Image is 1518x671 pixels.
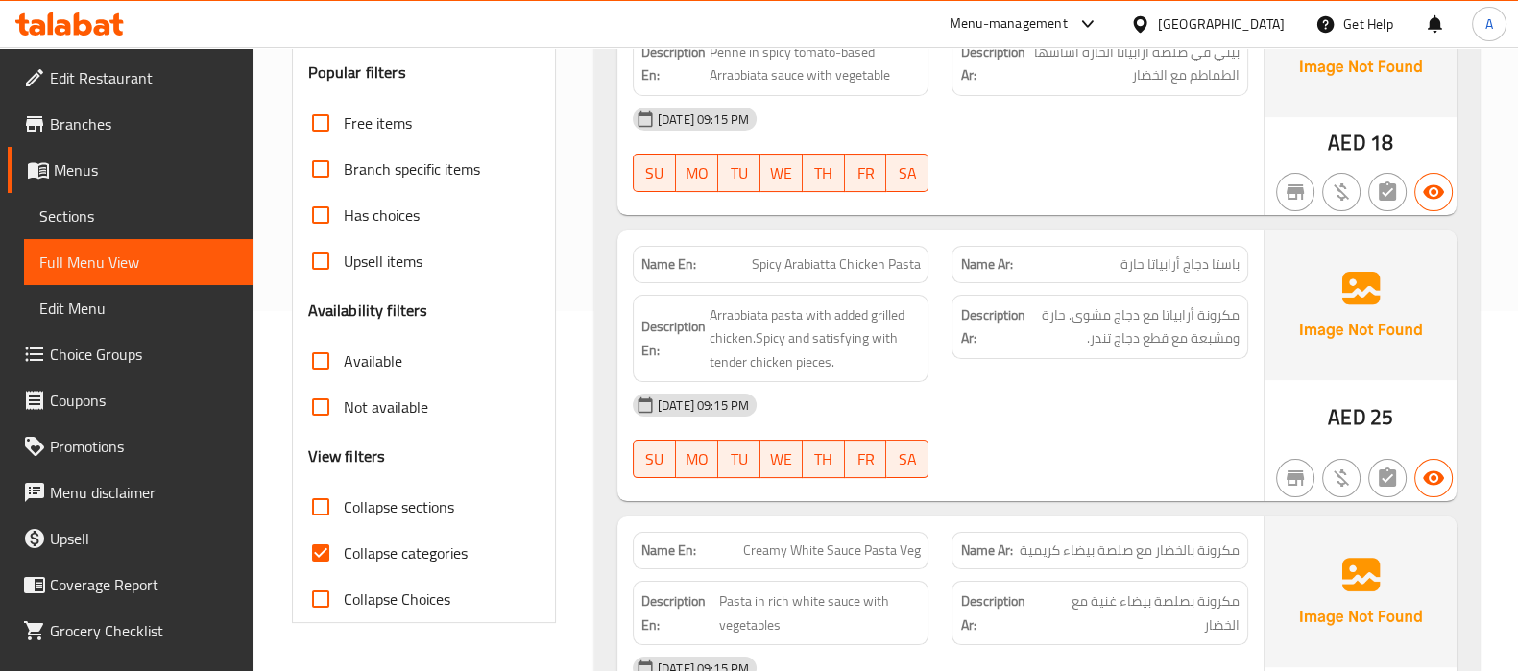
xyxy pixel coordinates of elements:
img: Ae5nvW7+0k+MAAAAAElFTkSuQmCC [1265,230,1457,380]
div: [GEOGRAPHIC_DATA] [1158,13,1285,35]
span: Edit Restaurant [50,66,238,89]
a: Menu disclaimer [8,469,253,515]
span: Coverage Report [50,573,238,596]
span: Menu disclaimer [50,481,238,504]
h3: Availability filters [308,300,428,322]
span: TU [726,159,753,187]
button: WE [760,154,803,192]
strong: Description Ar: [960,589,1039,636]
span: AED [1328,398,1365,436]
span: SU [641,445,668,473]
h3: View filters [308,445,386,467]
a: Grocery Checklist [8,608,253,654]
span: Menus [54,158,238,181]
strong: Description Ar: [960,303,1024,350]
strong: Name En: [641,254,696,275]
span: Arrabbiata pasta with added grilled chicken.Spicy and satisfying with tender chicken pieces. [710,303,921,374]
strong: Name Ar: [960,540,1012,561]
span: Collapse sections [344,495,454,518]
button: Purchased item [1322,173,1361,211]
span: TH [810,445,837,473]
span: Branch specific items [344,157,480,180]
a: Edit Menu [24,285,253,331]
span: مكرونة أرابياتا مع دجاج مشوي. حارة ومشبعة مع قطع دجاج تندر. [1028,303,1240,350]
button: Not branch specific item [1276,173,1314,211]
a: Menus [8,147,253,193]
a: Coverage Report [8,562,253,608]
a: Coupons [8,377,253,423]
a: Choice Groups [8,331,253,377]
span: TH [810,159,837,187]
a: Promotions [8,423,253,469]
span: Grocery Checklist [50,619,238,642]
span: Collapse categories [344,541,468,564]
span: Upsell items [344,250,422,273]
img: Ae5nvW7+0k+MAAAAAElFTkSuQmCC [1265,516,1457,666]
span: Choice Groups [50,343,238,366]
span: مكرونة بالخضار مع صلصة بيضاء كريمية [1020,540,1240,561]
span: Branches [50,112,238,135]
span: Free items [344,111,412,134]
strong: Name Ar: [960,254,1012,275]
span: SA [894,159,921,187]
span: 25 [1370,398,1393,436]
button: SU [633,154,676,192]
button: TH [803,154,845,192]
button: SA [886,154,928,192]
button: FR [845,154,887,192]
span: Edit Menu [39,297,238,320]
span: Creamy White Sauce Pasta Veg [743,540,920,561]
span: Pasta in rich white sauce with vegetables [718,589,920,636]
button: SA [886,440,928,478]
span: Upsell [50,527,238,550]
span: بيني في صلصة أرابياتا الحارة اساسها الطماطم مع الخضار [1028,40,1240,87]
a: Full Menu View [24,239,253,285]
button: FR [845,440,887,478]
span: WE [768,159,795,187]
button: TU [718,154,760,192]
span: Spicy Arabiatta Chicken Pasta [752,254,920,275]
span: AED [1328,124,1365,161]
span: Has choices [344,204,420,227]
span: MO [684,159,711,187]
strong: Description En: [641,589,715,636]
span: TU [726,445,753,473]
span: مكرونة بصلصة بيضاء غنية مع الخضار [1043,589,1240,636]
button: Available [1414,459,1453,497]
strong: Name En: [641,540,696,561]
a: Sections [24,193,253,239]
span: Sections [39,204,238,228]
a: Edit Restaurant [8,55,253,101]
button: MO [676,440,718,478]
button: TH [803,440,845,478]
button: Purchased item [1322,459,1361,497]
span: باستا دجاج أرابياتا حارة [1120,254,1240,275]
span: WE [768,445,795,473]
span: Full Menu View [39,251,238,274]
strong: Description En: [641,315,706,362]
span: MO [684,445,711,473]
span: FR [853,445,879,473]
span: SU [641,159,668,187]
button: Not has choices [1368,173,1407,211]
div: Menu-management [950,12,1068,36]
span: [DATE] 09:15 PM [650,396,757,415]
span: FR [853,159,879,187]
button: MO [676,154,718,192]
button: Not branch specific item [1276,459,1314,497]
span: Coupons [50,389,238,412]
span: Collapse Choices [344,587,450,611]
span: A [1485,13,1493,35]
strong: Description Ar: [960,40,1024,87]
span: Penne in spicy tomato-based Arrabbiata sauce with vegetable [710,40,921,87]
button: TU [718,440,760,478]
span: Promotions [50,435,238,458]
strong: Description En: [641,40,706,87]
button: SU [633,440,676,478]
button: Available [1414,173,1453,211]
h3: Popular filters [308,61,540,84]
span: [DATE] 09:15 PM [650,110,757,129]
a: Branches [8,101,253,147]
button: WE [760,440,803,478]
span: SA [894,445,921,473]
